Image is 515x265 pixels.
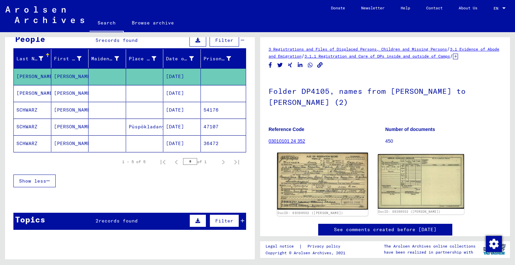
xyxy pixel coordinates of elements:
[14,119,51,135] mat-cell: SCHWARZ
[304,54,450,59] a: 3.1.1 Registration and Care of DPs inside and outside of Camps
[54,53,90,64] div: First Name
[163,49,201,68] mat-header-cell: Date of Birth
[201,119,246,135] mat-cell: 47107
[267,61,274,69] button: Share on Facebook
[334,226,437,233] a: See comments created before [DATE]
[156,155,170,169] button: First page
[277,153,368,210] img: 001.jpg
[278,211,343,215] a: DocID: 69390552 ([PERSON_NAME])
[129,53,165,64] div: Place of Birth
[14,102,51,118] mat-cell: SCHWARZ
[230,155,243,169] button: Last page
[301,53,304,59] span: /
[90,15,124,32] a: Search
[16,55,43,62] div: Last Name
[91,53,127,64] div: Maiden Name
[51,85,89,102] mat-cell: [PERSON_NAME]
[15,213,45,225] div: Topics
[91,55,119,62] div: Maiden Name
[384,249,475,255] p: have been realized in partnership with
[122,159,146,165] div: 1 – 5 of 5
[51,49,89,68] mat-header-cell: First Name
[124,15,182,31] a: Browse archive
[14,135,51,152] mat-cell: SCHWARZ
[51,102,89,118] mat-cell: [PERSON_NAME]
[163,85,201,102] mat-cell: [DATE]
[201,102,246,118] mat-cell: 54176
[163,102,201,118] mat-cell: [DATE]
[51,119,89,135] mat-cell: [PERSON_NAME]
[14,68,51,85] mat-cell: [PERSON_NAME]
[163,135,201,152] mat-cell: [DATE]
[215,218,233,224] span: Filter
[14,85,51,102] mat-cell: [PERSON_NAME]
[302,243,348,250] a: Privacy policy
[99,218,138,224] span: records found
[201,135,246,152] mat-cell: 36472
[129,55,157,62] div: Place of Birth
[96,218,99,224] span: 2
[166,55,194,62] div: Date of Birth
[54,55,82,62] div: First Name
[317,61,324,69] button: Copy link
[450,53,453,59] span: /
[210,34,239,47] button: Filter
[269,47,447,52] a: 3 Registrations and Files of Displaced Persons, Children and Missing Persons
[482,241,507,258] img: yv_logo.png
[126,49,164,68] mat-header-cell: Place of Birth
[19,178,46,184] span: Show less
[266,243,348,250] div: |
[166,53,202,64] div: Date of Birth
[163,119,201,135] mat-cell: [DATE]
[51,68,89,85] mat-cell: [PERSON_NAME]
[183,158,217,165] div: of 1
[384,243,475,249] p: The Arolsen Archives online collections
[126,119,164,135] mat-cell: Püspökladany
[266,250,348,256] p: Copyright © Arolsen Archives, 2021
[217,155,230,169] button: Next page
[163,68,201,85] mat-cell: [DATE]
[269,127,304,132] b: Reference Code
[15,33,45,45] div: People
[13,175,56,187] button: Show less
[14,49,51,68] mat-header-cell: Last Name
[385,127,435,132] b: Number of documents
[266,243,299,250] a: Legal notice
[307,61,314,69] button: Share on WhatsApp
[269,76,502,116] h1: Folder DP4105, names from [PERSON_NAME] to [PERSON_NAME] (2)
[269,138,305,144] a: 03010101 24 352
[486,236,502,252] img: Change consent
[96,37,99,43] span: 5
[16,53,52,64] div: Last Name
[215,37,233,43] span: Filter
[51,135,89,152] mat-cell: [PERSON_NAME]
[385,138,502,145] p: 450
[378,210,441,213] a: DocID: 69390552 ([PERSON_NAME])
[5,6,84,23] img: Arolsen_neg.svg
[494,6,501,11] span: EN
[287,61,294,69] button: Share on Xing
[201,49,246,68] mat-header-cell: Prisoner #
[297,61,304,69] button: Share on LinkedIn
[277,61,284,69] button: Share on Twitter
[170,155,183,169] button: Previous page
[210,214,239,227] button: Filter
[204,53,240,64] div: Prisoner #
[89,49,126,68] mat-header-cell: Maiden Name
[447,46,450,52] span: /
[204,55,231,62] div: Prisoner #
[99,37,138,43] span: records found
[378,154,464,209] img: 002.jpg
